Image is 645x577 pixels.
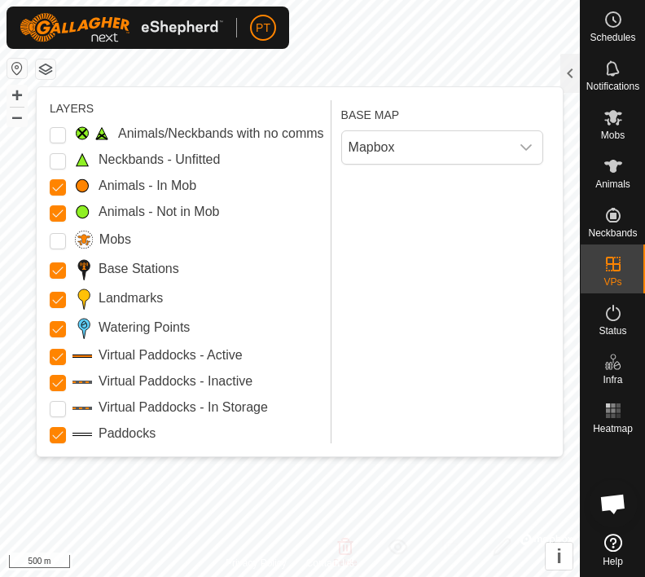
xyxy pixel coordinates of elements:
[99,288,163,308] label: Landmarks
[99,424,156,443] label: Paddocks
[7,59,27,78] button: Reset Map
[601,130,625,140] span: Mobs
[603,557,623,566] span: Help
[20,13,223,42] img: Gallagher Logo
[595,179,630,189] span: Animals
[50,100,324,117] div: LAYERS
[99,398,268,417] label: Virtual Paddocks - In Storage
[510,131,542,164] div: dropdown trigger
[226,556,287,570] a: Privacy Policy
[341,100,543,124] div: BASE MAP
[99,346,243,365] label: Virtual Paddocks - Active
[7,86,27,105] button: +
[36,59,55,79] button: Map Layers
[99,230,131,249] label: Mobs
[99,202,220,222] label: Animals - Not in Mob
[118,124,324,143] label: Animals/Neckbands with no comms
[581,527,645,573] a: Help
[589,479,638,528] div: Open chat
[306,556,354,570] a: Contact Us
[99,150,220,170] label: Neckbands - Unfitted
[546,543,573,570] button: i
[256,20,270,37] span: PT
[7,107,27,126] button: –
[590,33,635,42] span: Schedules
[99,372,252,391] label: Virtual Paddocks - Inactive
[342,131,510,164] span: Mapbox
[603,277,621,287] span: VPs
[99,176,196,196] label: Animals - In Mob
[603,375,622,385] span: Infra
[99,318,190,337] label: Watering Points
[99,259,179,279] label: Base Stations
[599,326,626,336] span: Status
[593,424,633,434] span: Heatmap
[586,81,639,91] span: Notifications
[588,228,637,238] span: Neckbands
[556,545,562,567] span: i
